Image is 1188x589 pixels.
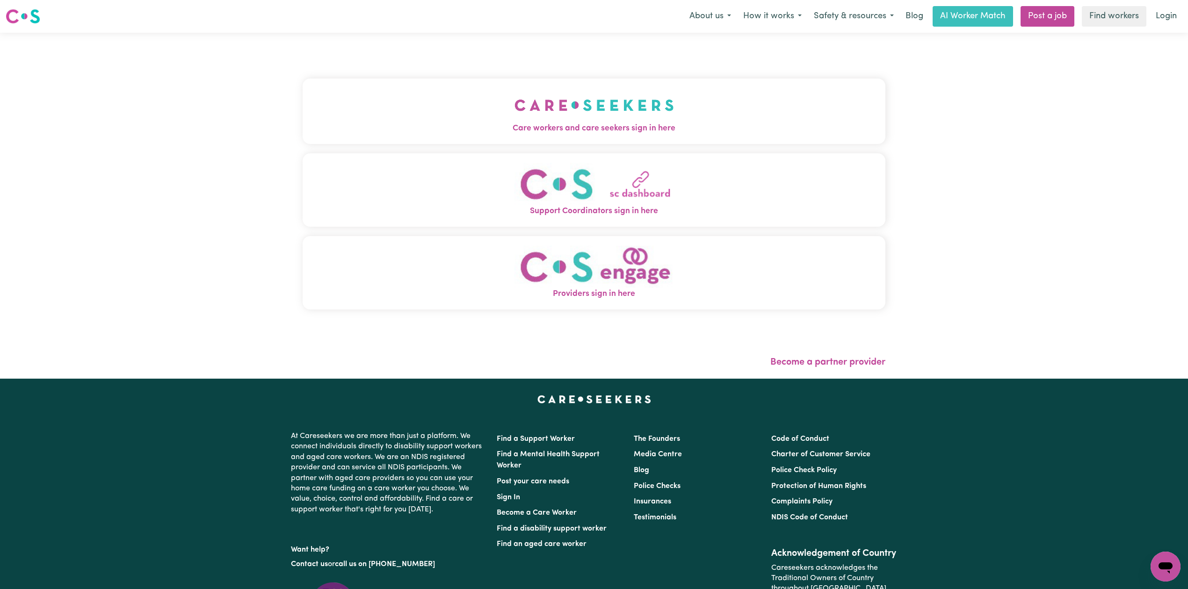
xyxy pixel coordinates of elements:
button: About us [683,7,737,26]
a: Post a job [1021,6,1074,27]
span: Providers sign in here [303,288,885,300]
button: Support Coordinators sign in here [303,153,885,227]
iframe: Button to launch messaging window [1151,552,1181,582]
a: Become a Care Worker [497,509,577,517]
a: Careseekers logo [6,6,40,27]
a: Blog [900,6,929,27]
button: Providers sign in here [303,236,885,309]
a: Find a disability support worker [497,525,607,532]
a: Careseekers home page [537,395,651,403]
a: AI Worker Match [933,6,1013,27]
a: Login [1150,6,1182,27]
a: The Founders [634,435,680,443]
button: Safety & resources [808,7,900,26]
span: Support Coordinators sign in here [303,205,885,217]
a: Code of Conduct [771,435,829,443]
a: Complaints Policy [771,498,833,505]
a: Insurances [634,498,671,505]
a: Post your care needs [497,478,569,485]
img: Careseekers logo [6,8,40,25]
p: or [291,555,485,573]
button: Care workers and care seekers sign in here [303,79,885,144]
button: How it works [737,7,808,26]
a: Find an aged care worker [497,540,587,548]
a: Find workers [1082,6,1146,27]
a: Sign In [497,494,520,501]
a: Protection of Human Rights [771,482,866,490]
a: NDIS Code of Conduct [771,514,848,521]
a: Find a Support Worker [497,435,575,443]
h2: Acknowledgement of Country [771,548,897,559]
a: Police Check Policy [771,467,837,474]
a: Find a Mental Health Support Worker [497,451,600,469]
a: Testimonials [634,514,676,521]
p: At Careseekers we are more than just a platform. We connect individuals directly to disability su... [291,427,485,518]
a: Blog [634,467,649,474]
a: Police Checks [634,482,681,490]
p: Want help? [291,541,485,555]
span: Care workers and care seekers sign in here [303,122,885,135]
a: call us on [PHONE_NUMBER] [335,560,435,568]
a: Become a partner provider [770,358,885,367]
a: Media Centre [634,451,682,458]
a: Contact us [291,560,328,568]
a: Charter of Customer Service [771,451,870,458]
